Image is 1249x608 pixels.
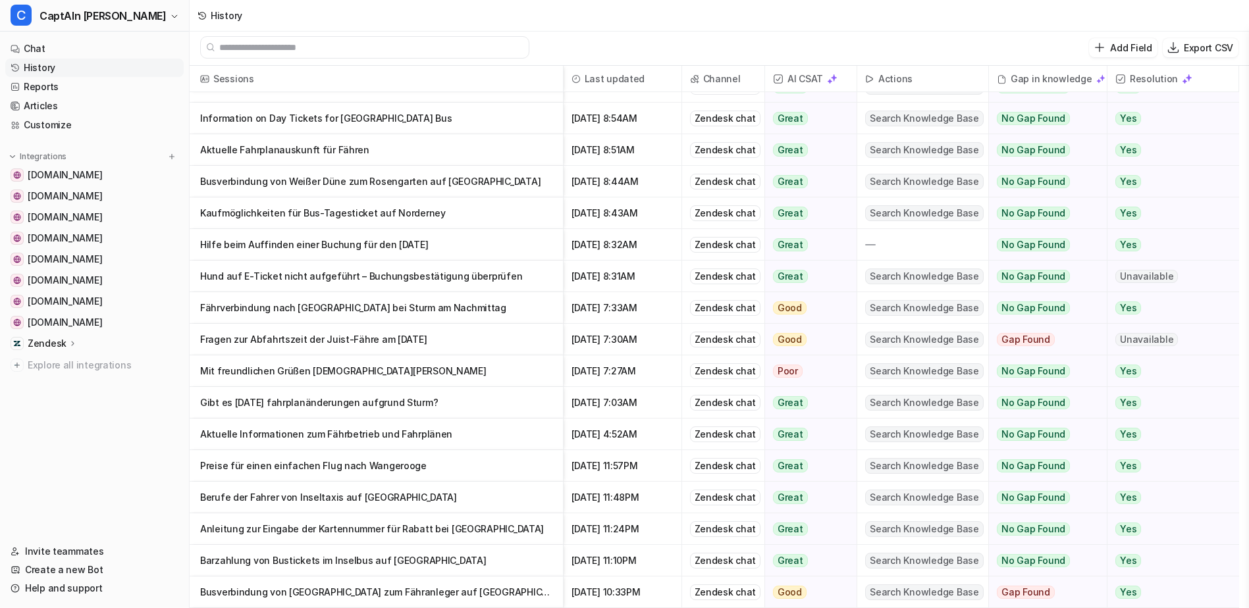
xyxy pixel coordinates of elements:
a: Explore all integrations [5,356,184,374]
a: Help and support [5,579,184,597]
p: Integrations [20,151,66,162]
p: Busverbindung von Weißer Düne zum Rosengarten auf [GEOGRAPHIC_DATA] [200,166,552,197]
button: Yes [1107,134,1228,166]
button: Export CSV [1163,38,1238,57]
h2: Actions [878,66,913,92]
button: Add Field [1089,38,1157,57]
button: No Gap Found [989,197,1097,229]
span: C [11,5,32,26]
button: Yes [1107,450,1228,482]
span: Last updated [569,66,676,92]
span: Search Knowledge Base [865,584,984,600]
span: [DATE] 8:54AM [569,103,676,134]
span: Yes [1115,365,1141,378]
div: Zendesk chat [690,300,761,316]
span: Explore all integrations [28,355,178,376]
span: Great [773,80,808,93]
p: Export CSV [1184,41,1233,55]
div: Zendesk chat [690,332,761,347]
p: Aktuelle Informationen zum Fährbetrieb und Fahrplänen [200,418,552,450]
img: www.inselexpress.de [13,276,21,284]
p: Hund auf E-Ticket nicht aufgeführt – Buchungsbestätigung überprüfen [200,261,552,292]
a: www.inselflieger.de[DOMAIN_NAME] [5,208,184,226]
span: Gap Found [997,333,1055,346]
button: Good [765,576,849,608]
a: www.inselfaehre.de[DOMAIN_NAME] [5,229,184,247]
p: Gibt es [DATE] fahrplanänderungen aufgrund Sturm? [200,387,552,418]
span: Yes [1115,80,1141,93]
img: www.inselfaehre.de [13,234,21,242]
span: [DOMAIN_NAME] [28,168,102,182]
span: No Gap Found [997,301,1070,315]
span: Good [773,301,807,315]
div: Gap in knowledge [994,66,1102,92]
span: No Gap Found [997,143,1070,157]
span: Search Knowledge Base [865,332,984,347]
div: Zendesk chat [690,174,761,190]
img: explore all integrations [11,359,24,372]
img: expand menu [8,152,17,161]
div: History [211,9,242,22]
button: Yes [1107,166,1228,197]
span: [DOMAIN_NAME] [28,190,102,203]
span: Search Knowledge Base [865,490,984,505]
p: Berufe der Fahrer von Inseltaxis auf [GEOGRAPHIC_DATA] [200,482,552,513]
span: [DATE] 7:03AM [569,387,676,418]
button: Great [765,261,849,292]
span: [DATE] 10:33PM [569,576,676,608]
p: Information on Day Tickets for [GEOGRAPHIC_DATA] Bus [200,103,552,134]
button: Great [765,134,849,166]
span: [DATE] 8:44AM [569,166,676,197]
span: Great [773,522,808,536]
span: [DOMAIN_NAME] [28,232,102,245]
img: www.inselparker.de [13,297,21,305]
span: [DATE] 8:43AM [569,197,676,229]
span: No Gap Found [997,491,1070,504]
button: Great [765,513,849,545]
span: Great [773,207,808,220]
span: No Gap Found [997,238,1070,251]
span: [DATE] 11:24PM [569,513,676,545]
span: Yes [1115,428,1141,441]
span: Yes [1115,175,1141,188]
button: Integrations [5,150,70,163]
span: [DATE] 7:30AM [569,324,676,355]
span: [DATE] 11:10PM [569,545,676,576]
span: No Gap Found [997,175,1070,188]
div: Zendesk chat [690,205,761,221]
button: Good [765,324,849,355]
span: Unavailable [1115,270,1178,283]
div: Zendesk chat [690,584,761,600]
p: Anleitung zur Eingabe der Kartennummer für Rabatt bei [GEOGRAPHIC_DATA] [200,513,552,545]
button: No Gap Found [989,355,1097,387]
img: www.nordsee-bike.de [13,171,21,179]
p: Barzahlung von Bustickets im Inselbus auf [GEOGRAPHIC_DATA] [200,545,552,576]
button: Great [765,197,849,229]
div: Zendesk chat [690,553,761,569]
img: www.inselbus-norderney.de [13,318,21,326]
span: Yes [1115,143,1141,157]
div: Zendesk chat [690,395,761,411]
span: [DATE] 8:51AM [569,134,676,166]
span: Search Knowledge Base [865,553,984,569]
span: Search Knowledge Base [865,458,984,474]
span: No Gap Found [997,365,1070,378]
span: Yes [1115,207,1141,220]
button: Yes [1107,103,1228,134]
div: Zendesk chat [690,111,761,126]
img: www.inselflieger.de [13,213,21,221]
span: Search Knowledge Base [865,395,984,411]
button: Great [765,166,849,197]
span: [DATE] 4:52AM [569,418,676,450]
span: AI CSAT [770,66,851,92]
button: Yes [1107,292,1228,324]
span: [DOMAIN_NAME] [28,274,102,287]
button: Yes [1107,482,1228,513]
a: Reports [5,78,184,96]
button: Gap Found [989,324,1097,355]
a: www.inselexpress.de[DOMAIN_NAME] [5,271,184,290]
span: No Gap Found [997,459,1070,472]
button: No Gap Found [989,450,1097,482]
img: www.inseltouristik.de [13,255,21,263]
